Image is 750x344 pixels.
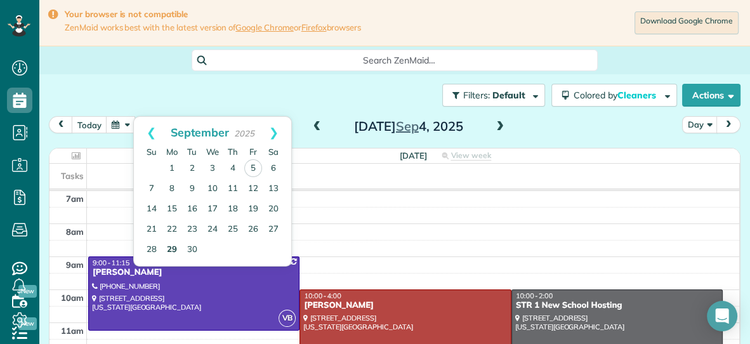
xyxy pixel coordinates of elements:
[223,179,243,199] a: 11
[162,240,182,260] a: 29
[65,22,361,33] span: ZenMaid works best with the latest version of or browsers
[263,220,284,240] a: 27
[141,179,162,199] a: 7
[396,118,419,134] span: Sep
[202,179,223,199] a: 10
[263,199,284,220] a: 20
[166,147,178,157] span: Monday
[162,199,182,220] a: 15
[182,199,202,220] a: 16
[682,84,740,107] button: Actions
[202,159,223,179] a: 3
[182,240,202,260] a: 30
[228,147,238,157] span: Thursday
[162,159,182,179] a: 1
[463,89,490,101] span: Filters:
[235,22,294,32] a: Google Chrome
[256,117,291,149] a: Next
[134,117,169,149] a: Prev
[243,179,263,199] a: 12
[49,116,73,133] button: prev
[66,260,84,270] span: 9am
[436,84,545,107] a: Filters: Default
[263,159,284,179] a: 6
[279,310,296,327] span: VB
[147,147,157,157] span: Sunday
[65,9,361,20] strong: Your browser is not compatible
[516,291,553,300] span: 10:00 - 2:00
[244,159,262,177] a: 5
[141,220,162,240] a: 21
[303,300,507,311] div: [PERSON_NAME]
[182,179,202,199] a: 9
[182,159,202,179] a: 2
[162,220,182,240] a: 22
[223,199,243,220] a: 18
[268,147,279,157] span: Saturday
[162,179,182,199] a: 8
[72,116,107,133] button: today
[574,89,661,101] span: Colored by
[243,199,263,220] a: 19
[716,116,740,133] button: next
[617,89,658,101] span: Cleaners
[400,150,427,161] span: [DATE]
[515,300,719,311] div: STR 1 New School Hosting
[492,89,526,101] span: Default
[202,199,223,220] a: 17
[223,220,243,240] a: 25
[249,147,257,157] span: Friday
[66,194,84,204] span: 7am
[223,159,243,179] a: 4
[635,11,739,34] a: Download Google Chrome
[301,22,327,32] a: Firefox
[451,150,491,161] span: View week
[682,116,718,133] button: Day
[141,240,162,260] a: 28
[93,258,129,267] span: 9:00 - 11:15
[234,128,254,138] span: 2025
[171,125,230,139] span: September
[263,179,284,199] a: 13
[707,301,737,331] div: Open Intercom Messenger
[61,293,84,303] span: 10am
[551,84,677,107] button: Colored byCleaners
[92,267,296,278] div: [PERSON_NAME]
[202,220,223,240] a: 24
[304,291,341,300] span: 10:00 - 4:00
[182,220,202,240] a: 23
[61,171,84,181] span: Tasks
[442,84,545,107] button: Filters: Default
[329,119,488,133] h2: [DATE] 4, 2025
[206,147,219,157] span: Wednesday
[187,147,197,157] span: Tuesday
[61,326,84,336] span: 11am
[243,220,263,240] a: 26
[66,227,84,237] span: 8am
[141,199,162,220] a: 14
